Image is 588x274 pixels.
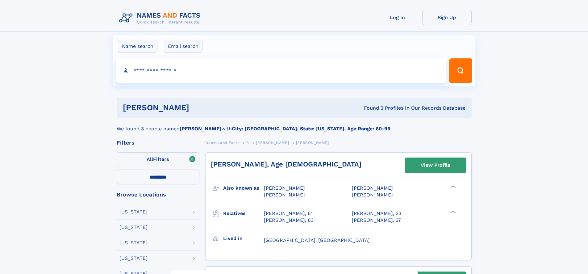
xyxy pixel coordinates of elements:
[147,156,153,162] span: All
[246,141,249,145] span: R
[352,185,393,191] span: [PERSON_NAME]
[223,208,264,219] h3: Relatives
[232,126,390,132] b: City: [GEOGRAPHIC_DATA], State: [US_STATE], Age Range: 60-99
[449,185,456,189] div: ❯
[123,104,277,112] h1: [PERSON_NAME]
[119,225,148,230] div: [US_STATE]
[117,192,199,197] div: Browse Locations
[119,209,148,214] div: [US_STATE]
[264,192,305,198] span: [PERSON_NAME]
[246,139,249,146] a: R
[264,237,370,243] span: [GEOGRAPHIC_DATA], [GEOGRAPHIC_DATA]
[118,40,157,53] label: Name search
[373,10,422,25] a: Log In
[223,183,264,193] h3: Also known as
[296,141,329,145] span: [PERSON_NAME]
[119,240,148,245] div: [US_STATE]
[421,158,450,172] div: View Profile
[180,126,221,132] b: [PERSON_NAME]
[422,10,472,25] a: Sign Up
[206,139,240,146] a: Names and Facts
[117,10,206,27] img: Logo Names and Facts
[117,152,199,167] label: Filters
[352,192,393,198] span: [PERSON_NAME]
[264,210,313,217] a: [PERSON_NAME], 61
[164,40,202,53] label: Email search
[116,58,447,83] input: search input
[256,139,289,146] a: [PERSON_NAME]
[449,58,472,83] button: Search Button
[117,140,199,145] div: Filters
[264,185,305,191] span: [PERSON_NAME]
[223,233,264,244] h3: Lived in
[405,158,466,173] a: View Profile
[256,141,289,145] span: [PERSON_NAME]
[119,256,148,261] div: [US_STATE]
[117,118,472,133] div: We found 3 people named with .
[449,210,456,214] div: ❯
[264,217,314,224] a: [PERSON_NAME], 83
[277,105,465,112] div: Found 3 Profiles In Our Records Database
[352,217,401,224] a: [PERSON_NAME], 37
[352,210,401,217] a: [PERSON_NAME], 33
[211,160,361,168] a: [PERSON_NAME], Age [DEMOGRAPHIC_DATA]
